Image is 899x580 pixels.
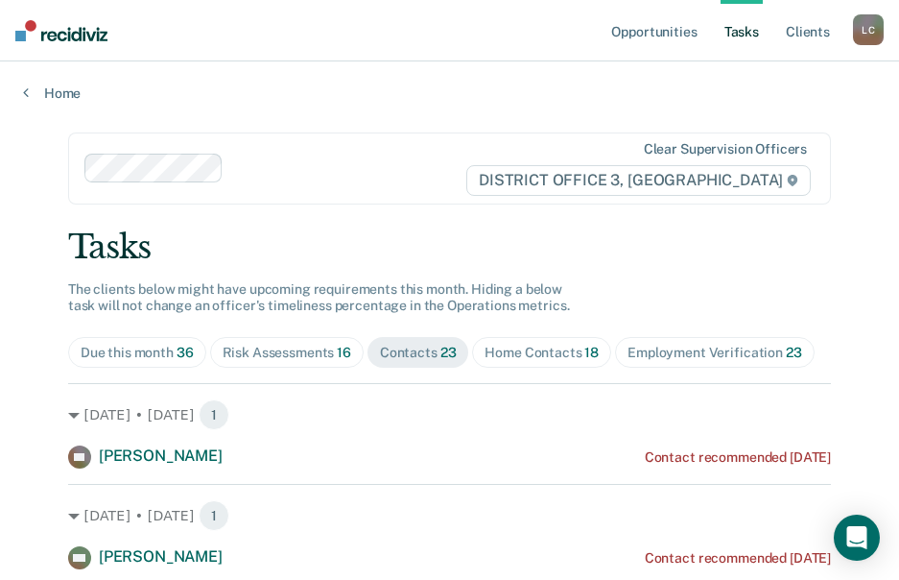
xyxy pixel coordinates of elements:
[786,345,802,360] span: 23
[223,345,351,361] div: Risk Assessments
[15,20,107,41] img: Recidiviz
[68,281,570,313] span: The clients below might have upcoming requirements this month. Hiding a below task will not chang...
[853,14,884,45] button: LC
[853,14,884,45] div: L C
[99,447,223,465] span: [PERSON_NAME]
[68,500,831,531] div: [DATE] • [DATE] 1
[645,550,831,567] div: Contact recommended [DATE]
[68,399,831,430] div: [DATE] • [DATE] 1
[834,515,880,561] div: Open Intercom Messenger
[199,399,229,430] span: 1
[584,345,599,360] span: 18
[380,345,457,361] div: Contacts
[440,345,457,360] span: 23
[177,345,194,360] span: 36
[99,547,223,566] span: [PERSON_NAME]
[466,165,811,196] span: DISTRICT OFFICE 3, [GEOGRAPHIC_DATA]
[644,141,807,157] div: Clear supervision officers
[68,228,831,267] div: Tasks
[199,500,229,531] span: 1
[23,85,876,102] a: Home
[645,449,831,466] div: Contact recommended [DATE]
[81,345,194,361] div: Due this month
[337,345,351,360] span: 16
[485,345,599,361] div: Home Contacts
[627,345,801,361] div: Employment Verification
